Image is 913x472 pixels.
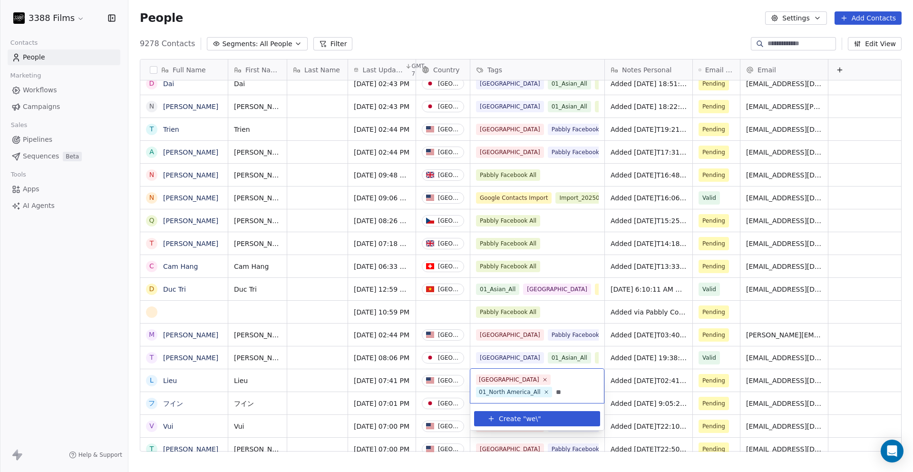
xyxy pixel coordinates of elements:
[480,411,594,426] button: Create "we\"
[479,388,541,396] div: 01_North America_All
[479,375,539,384] div: [GEOGRAPHIC_DATA]
[526,414,538,424] span: we\
[538,414,541,424] span: "
[499,414,526,424] span: Create "
[474,407,600,426] div: Suggestions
